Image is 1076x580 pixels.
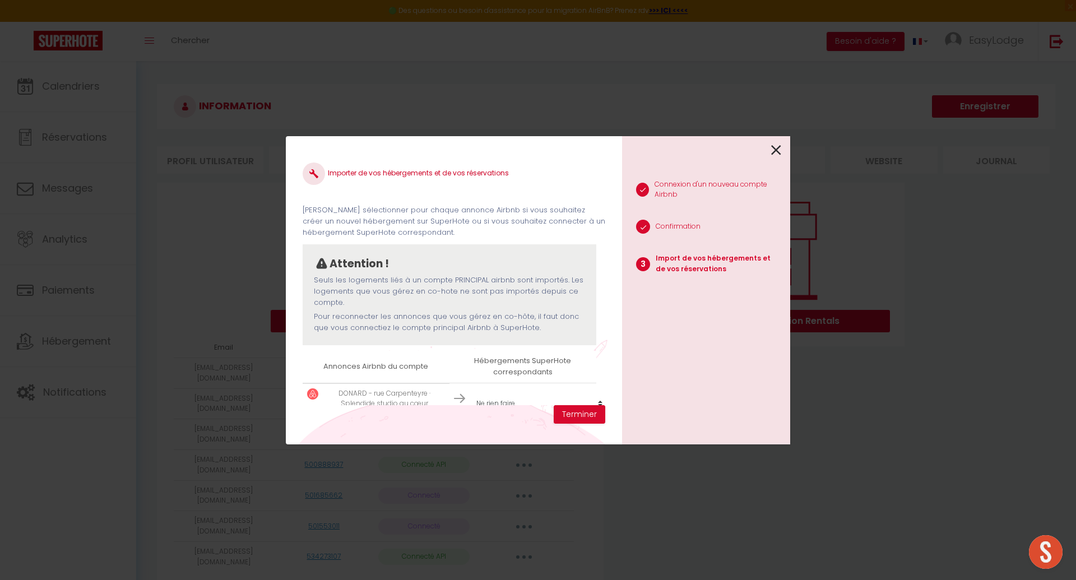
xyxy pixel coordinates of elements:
span: 3 [636,257,650,271]
p: Pour reconnecter les annonces que vous gérez en co-hôte, il faut donc que vous connectiez le comp... [314,311,585,334]
p: Import de vos hébergements et de vos réservations [656,253,781,275]
th: Annonces Airbnb du compte [303,351,449,383]
p: Seuls les logements liés à un compte PRINCIPAL airbnb sont importés. Les logements que vous gérez... [314,275,585,309]
p: Attention ! [330,256,389,272]
p: Confirmation [656,221,701,232]
p: DONARD - rue Carpenteyre · Splendide studio au cœur historique de [GEOGRAPHIC_DATA] [324,388,445,420]
p: Connexion d'un nouveau compte Airbnb [655,179,781,201]
p: [PERSON_NAME] sélectionner pour chaque annonce Airbnb si vous souhaitez créer un nouvel hébergeme... [303,205,605,239]
h4: Importer de vos hébergements et de vos réservations [303,163,605,185]
div: Ouvrir le chat [1029,535,1063,569]
th: Hébergements SuperHote correspondants [449,351,596,383]
button: Terminer [554,405,605,424]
